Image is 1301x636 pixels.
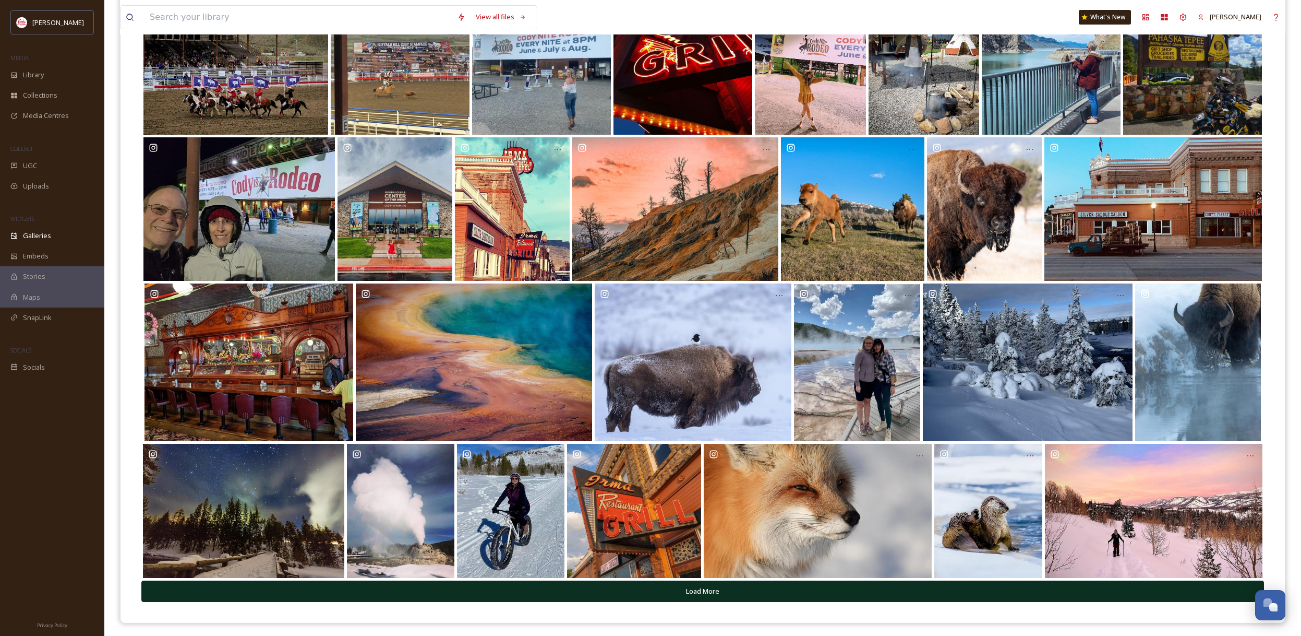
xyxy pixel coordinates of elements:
[37,622,67,629] span: Privacy Policy
[144,6,452,29] input: Search your library
[10,54,29,62] span: MEDIA
[23,362,45,372] span: Socials
[23,161,37,171] span: UGC
[471,7,532,27] a: View all files
[10,145,33,152] span: COLLECT
[141,581,1264,602] button: Load More
[1210,12,1261,21] span: [PERSON_NAME]
[32,18,84,27] span: [PERSON_NAME]
[933,444,1043,578] a: Rights approved at 2022-01-24T19:54:54.044+0000 by rballphoto
[142,444,346,578] a: Rights approved at 2022-01-24T20:15:19.551+0000 by hotsaucehikes
[143,284,355,441] a: Rights approved at 2022-06-17T01:47:36.673+0000 by dacre_53
[593,284,792,441] a: Rights approved at 2022-01-28T02:37:36.455+0000 by bdthrallphoto
[1043,444,1263,578] a: Rights approved at 2022-01-10T20:05:37.278+0000 by tiff8462
[23,292,40,302] span: Maps
[1079,10,1131,25] a: What's New
[1192,7,1267,27] a: [PERSON_NAME]
[703,444,933,578] a: Rights approved at 2022-01-21T13:55:46.154+0000 by sandy_wakeman
[1043,137,1263,281] a: Rights approved at 2022-06-18T22:09:06.516+0000 by prestonthehajik
[454,137,571,281] a: Rights approved at 2022-06-16T22:46:52.070+0000 by gerryjennifer
[10,346,31,354] span: SOCIALS
[23,251,49,261] span: Embeds
[23,231,51,241] span: Galleries
[23,313,52,323] span: SnapLink
[23,70,44,80] span: Library
[1255,590,1285,620] button: Open Chat
[23,111,69,121] span: Media Centres
[10,215,34,222] span: WIDGETS
[571,137,779,281] a: Rights approved at 2022-01-24T19:17:40.331+0000 by nbhaphotography
[921,284,1134,441] a: Rights approved at 2022-01-29T04:49:47.224+0000 by craigwallacephotos
[23,90,57,100] span: Collections
[1134,284,1262,441] a: Rights approved at 2022-01-28T04:38:12.321+0000 by kingsfield_photography
[346,444,456,578] a: Rights approved at 2022-01-24T21:33:08.316+0000 by yellowstone_river_waterfront
[793,284,921,441] a: Rights approved at 2022-01-27T18:07:50.605+0000 by thisrussianroulette
[455,444,565,578] a: Rights approved at 2022-01-24T15:42:17.527+0000 by jconli
[779,137,925,281] a: Rights approved at 2022-06-04T01:30:53.657+0000 by taylorthomasalbright
[23,181,49,191] span: Uploads
[355,284,594,441] a: Rights approved at 2022-06-29T23:53:47.569+0000 by ch_photoadventure
[23,272,45,281] span: Stories
[336,137,454,281] a: Rights approved at 2022-06-16T20:18:27.174+0000 by kianamccrackin
[37,618,67,631] a: Privacy Policy
[142,137,336,281] a: Rights approved at 2022-06-16T19:23:52.020+0000 by mtdakmo
[17,17,27,28] img: images%20(1).png
[925,137,1043,281] a: Rights approved at 2022-06-17T16:40:46.352+0000 by currylabcaptures
[565,444,702,578] a: Rights approved at 2022-06-16T20:13:55.245+0000 by mark5280pix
